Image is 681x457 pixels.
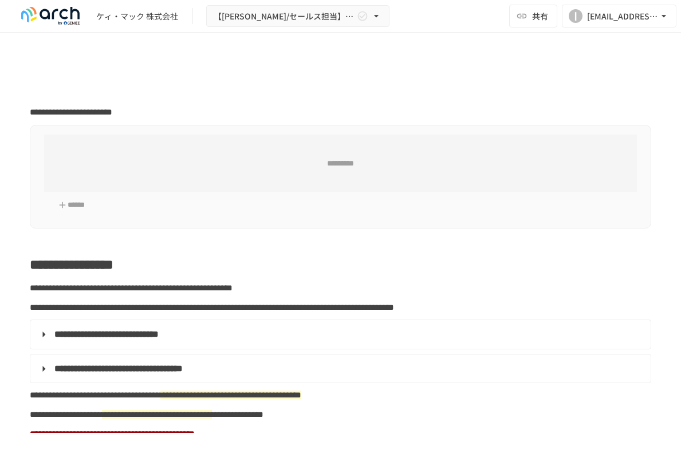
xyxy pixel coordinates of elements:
button: 【[PERSON_NAME]/セールス担当】ケィ・マック株式会社 様_初期設定サポート [206,5,389,27]
button: 共有 [509,5,557,27]
img: logo-default@2x-9cf2c760.svg [14,7,87,25]
span: 共有 [532,10,548,22]
div: [EMAIL_ADDRESS][DOMAIN_NAME] [587,9,658,23]
span: 【[PERSON_NAME]/セールス担当】ケィ・マック株式会社 様_初期設定サポート [214,9,355,23]
button: I[EMAIL_ADDRESS][DOMAIN_NAME] [562,5,676,27]
div: I [569,9,582,23]
div: ケィ・マック 株式会社 [96,10,178,22]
